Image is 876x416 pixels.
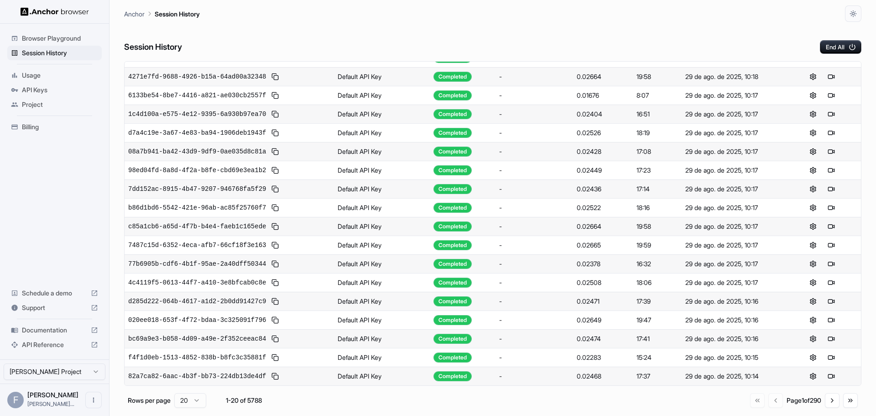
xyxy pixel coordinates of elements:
[7,392,24,408] div: F
[128,128,266,137] span: d7a4c19e-3a67-4e83-ba94-1906deb1943f
[577,372,629,381] div: 0.02468
[22,85,98,95] span: API Keys
[334,67,430,86] td: Default API Key
[124,9,145,19] p: Anchor
[499,166,569,175] div: -
[499,278,569,287] div: -
[433,72,472,82] div: Completed
[787,396,821,405] div: Page 1 of 290
[334,329,430,348] td: Default API Key
[636,297,678,306] div: 17:39
[577,334,629,343] div: 0.02474
[685,222,780,231] div: 29 de ago. de 2025, 10:17
[433,147,472,157] div: Completed
[499,147,569,156] div: -
[820,40,861,54] button: End All
[433,184,472,194] div: Completed
[499,316,569,325] div: -
[334,142,430,161] td: Default API Key
[128,72,266,81] span: 4271e7fd-9688-4926-b15a-64ad00a32348
[636,91,678,100] div: 8:07
[636,110,678,119] div: 16:51
[636,316,678,325] div: 19:47
[636,166,678,175] div: 17:23
[685,372,780,381] div: 29 de ago. de 2025, 10:14
[636,334,678,343] div: 17:41
[334,161,430,179] td: Default API Key
[499,91,569,100] div: -
[636,259,678,269] div: 16:32
[685,147,780,156] div: 29 de ago. de 2025, 10:17
[499,184,569,194] div: -
[334,348,430,367] td: Default API Key
[636,372,678,381] div: 17:37
[685,334,780,343] div: 29 de ago. de 2025, 10:16
[334,254,430,273] td: Default API Key
[334,105,430,123] td: Default API Key
[433,296,472,306] div: Completed
[7,337,102,352] div: API Reference
[433,221,472,232] div: Completed
[334,198,430,217] td: Default API Key
[685,166,780,175] div: 29 de ago. de 2025, 10:17
[334,123,430,142] td: Default API Key
[685,184,780,194] div: 29 de ago. de 2025, 10:17
[128,316,266,325] span: 020ee018-653f-4f72-bdaa-3c325091f796
[128,166,266,175] span: 98ed04fd-8a8d-4f2a-b8fe-cbd69e3ea1b2
[128,222,266,231] span: c85a1cb6-a65d-4f7b-b4e4-faeb1c165ede
[433,353,472,363] div: Completed
[685,91,780,100] div: 29 de ago. de 2025, 10:17
[22,303,87,312] span: Support
[433,259,472,269] div: Completed
[433,334,472,344] div: Completed
[128,297,266,306] span: d285d222-064b-4617-a1d2-2b0dd91427c9
[577,91,629,100] div: 0.01676
[577,203,629,212] div: 0.02522
[22,326,87,335] span: Documentation
[221,396,266,405] div: 1-20 of 5788
[128,372,266,381] span: 82a7ca82-6aac-4b3f-bb73-224db13de4df
[334,179,430,198] td: Default API Key
[433,315,472,325] div: Completed
[128,147,266,156] span: 08a7b941-ba42-43d9-9df9-0ae035d8c81a
[128,396,171,405] p: Rows per page
[334,273,430,292] td: Default API Key
[499,334,569,343] div: -
[499,72,569,81] div: -
[499,203,569,212] div: -
[499,353,569,362] div: -
[334,217,430,236] td: Default API Key
[22,100,98,109] span: Project
[22,122,98,132] span: Billing
[577,147,629,156] div: 0.02428
[22,289,87,298] span: Schedule a demo
[128,241,266,250] span: 7487c15d-6352-4eca-afb7-66cf18f3e163
[22,340,87,349] span: API Reference
[433,109,472,119] div: Completed
[128,334,266,343] span: bc69a9e3-b058-4d09-a49e-2f352ceeac84
[685,72,780,81] div: 29 de ago. de 2025, 10:18
[433,278,472,288] div: Completed
[433,371,472,381] div: Completed
[128,353,266,362] span: f4f1d0eb-1513-4852-838b-b8fc3c35881f
[7,68,102,83] div: Usage
[685,353,780,362] div: 29 de ago. de 2025, 10:15
[22,48,98,58] span: Session History
[85,392,102,408] button: Open menu
[7,31,102,46] div: Browser Playground
[577,72,629,81] div: 0.02664
[499,259,569,269] div: -
[7,46,102,60] div: Session History
[636,184,678,194] div: 17:14
[577,353,629,362] div: 0.02283
[636,72,678,81] div: 19:58
[685,241,780,250] div: 29 de ago. de 2025, 10:17
[577,259,629,269] div: 0.02378
[7,286,102,300] div: Schedule a demo
[499,110,569,119] div: -
[128,278,266,287] span: 4c4119f5-0613-44f7-a410-3e8bfcab0c8e
[636,353,678,362] div: 15:24
[577,316,629,325] div: 0.02649
[636,222,678,231] div: 19:58
[577,278,629,287] div: 0.02508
